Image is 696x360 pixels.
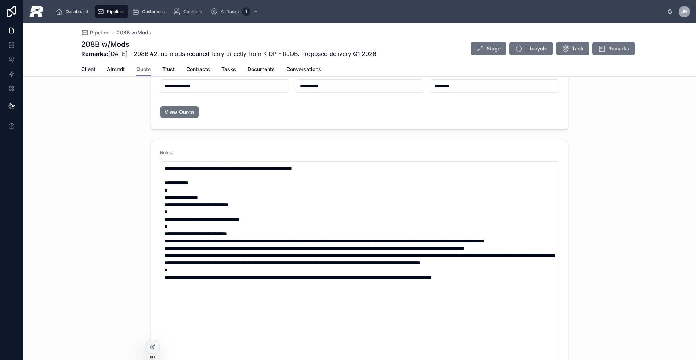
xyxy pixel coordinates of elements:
span: Customers [142,9,165,15]
a: 208B w/Mods [117,29,151,36]
a: Contracts [186,63,210,77]
span: Remarks [608,45,629,52]
a: Aircraft [107,63,125,77]
span: Pipeline [90,29,109,36]
span: Documents [248,66,275,73]
button: View Quote [160,106,199,118]
a: Dashboard [53,5,93,18]
span: Task [572,45,584,52]
span: JH [681,9,687,15]
span: Client [81,66,95,73]
a: All Tasks1 [208,5,262,18]
span: Quote [136,66,151,73]
a: Tasks [221,63,236,77]
span: Contacts [183,9,202,15]
a: Trust [162,63,175,77]
a: Pipeline [81,29,109,36]
span: Conversations [286,66,321,73]
a: Quote [136,63,151,77]
span: Tasks [221,66,236,73]
div: 1 [242,7,250,16]
a: Contacts [171,5,207,18]
button: Stage [471,42,506,55]
a: Customers [130,5,170,18]
span: All Tasks [221,9,239,15]
span: Trust [162,66,175,73]
div: scrollable content [50,4,667,20]
span: Pipeline [107,9,123,15]
span: Stage [486,45,501,52]
h1: 208B w/Mods [81,39,376,49]
a: Client [81,63,95,77]
a: Documents [248,63,275,77]
button: Remarks [592,42,635,55]
span: Aircraft [107,66,125,73]
span: Contracts [186,66,210,73]
strong: Remarks: [81,50,108,57]
span: Notes: [160,150,173,155]
button: Task [556,42,589,55]
span: Lifecycle [525,45,547,52]
button: Lifecycle [509,42,553,55]
span: Dashboard [66,9,88,15]
img: App logo [29,6,44,17]
a: Conversations [286,63,321,77]
a: Pipeline [95,5,128,18]
span: [DATE] - 208B #2, no mods required ferry directly from KIDP - RJOB. Proposed delivery Q1 2026 [81,49,376,58]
